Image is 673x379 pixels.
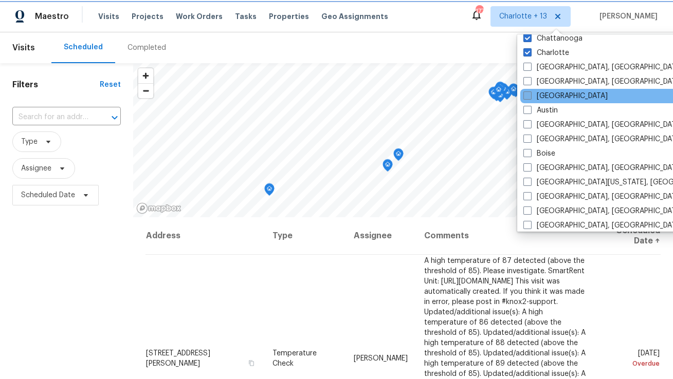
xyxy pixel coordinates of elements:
button: Open [107,110,122,125]
span: [DATE] [604,349,660,368]
span: Charlotte + 13 [499,11,547,22]
span: Zoom out [138,84,153,98]
div: Map marker [508,84,519,100]
input: Search for an address... [12,109,92,125]
div: 177 [476,6,483,16]
th: Address [145,217,264,255]
span: Visits [98,11,119,22]
span: Geo Assignments [321,11,388,22]
span: [PERSON_NAME] [354,354,408,362]
h1: Filters [12,80,100,90]
div: Reset [100,80,121,90]
span: Work Orders [176,11,223,22]
label: Austin [523,105,558,116]
label: Chattanooga [523,33,583,44]
div: Map marker [488,87,499,103]
label: [GEOGRAPHIC_DATA] [523,91,608,101]
th: Assignee [345,217,416,255]
button: Zoom out [138,83,153,98]
span: Maestro [35,11,69,22]
span: Temperature Check [272,349,317,367]
canvas: Map [133,63,652,217]
span: [STREET_ADDRESS][PERSON_NAME] [146,349,210,367]
span: Assignee [21,163,51,174]
span: Tasks [235,13,257,20]
span: Visits [12,36,35,59]
label: Boise [523,148,555,159]
th: Type [264,217,345,255]
div: Overdue [604,358,660,368]
label: Charlotte [523,48,569,58]
span: Type [21,137,38,147]
button: Copy Address [247,358,256,367]
button: Zoom in [138,68,153,83]
div: Map marker [264,183,275,199]
span: Projects [132,11,163,22]
div: Map marker [383,159,393,175]
span: Properties [269,11,309,22]
span: Scheduled Date [21,190,75,200]
th: Scheduled Date ↑ [596,217,661,255]
div: Scheduled [64,42,103,52]
div: Map marker [494,84,504,100]
div: Map marker [495,82,505,98]
th: Comments [416,217,596,255]
div: Completed [128,43,166,53]
span: [PERSON_NAME] [595,11,658,22]
div: Map marker [393,148,404,164]
a: Mapbox homepage [136,202,181,214]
